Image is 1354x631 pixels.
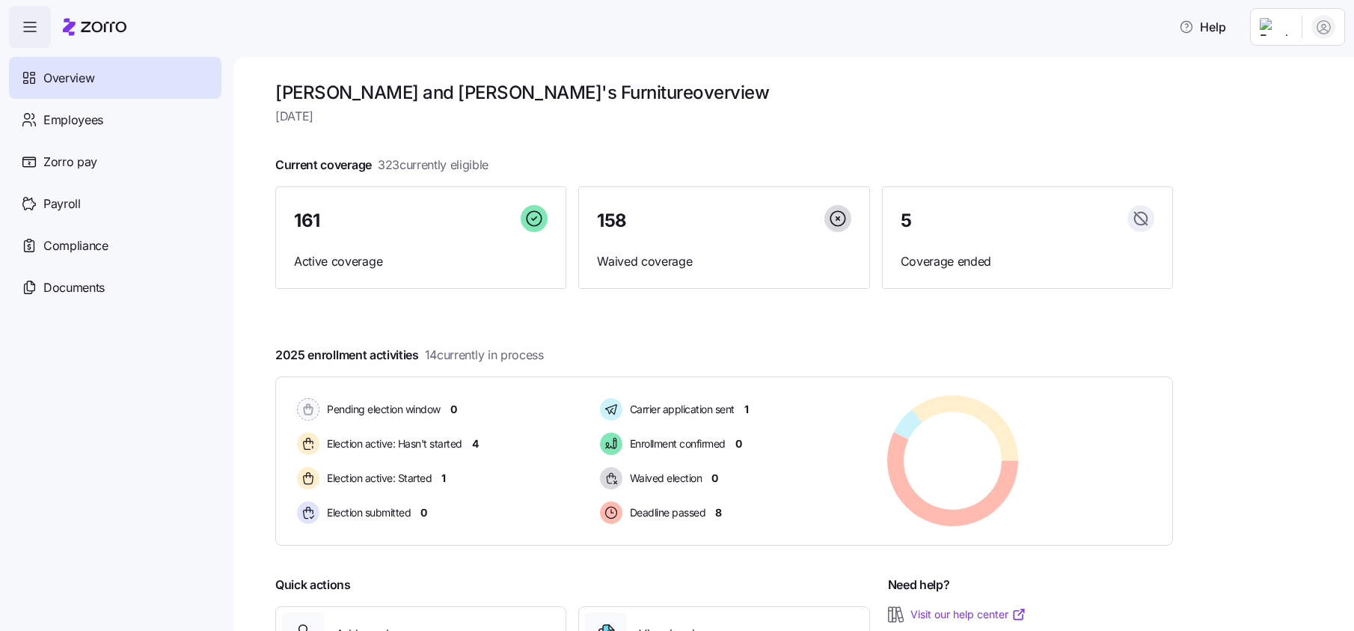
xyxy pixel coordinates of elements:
[43,237,108,255] span: Compliance
[711,471,718,486] span: 0
[1167,12,1238,42] button: Help
[294,212,320,230] span: 161
[597,252,851,271] span: Waived coverage
[420,505,427,520] span: 0
[378,156,488,174] span: 323 currently eligible
[9,266,221,308] a: Documents
[450,402,457,417] span: 0
[625,402,735,417] span: Carrier application sent
[715,505,722,520] span: 8
[9,225,221,266] a: Compliance
[43,278,105,297] span: Documents
[9,183,221,225] a: Payroll
[275,346,544,365] span: 2025 enrollment activities
[597,212,627,230] span: 158
[901,252,1154,271] span: Coverage ended
[275,156,488,174] span: Current coverage
[275,81,1173,104] h1: [PERSON_NAME] and [PERSON_NAME]'s Furniture overview
[275,576,351,594] span: Quick actions
[735,436,742,451] span: 0
[322,402,441,417] span: Pending election window
[322,505,411,520] span: Election submitted
[625,471,702,486] span: Waived election
[744,402,749,417] span: 1
[425,346,544,365] span: 14 currently in process
[901,212,912,230] span: 5
[1179,18,1226,36] span: Help
[43,69,94,88] span: Overview
[888,576,950,594] span: Need help?
[472,436,479,451] span: 4
[441,471,446,486] span: 1
[625,505,706,520] span: Deadline passed
[910,607,1026,622] a: Visit our help center
[9,57,221,99] a: Overview
[43,153,97,171] span: Zorro pay
[43,111,103,129] span: Employees
[322,436,462,451] span: Election active: Hasn't started
[294,252,548,271] span: Active coverage
[9,99,221,141] a: Employees
[625,436,726,451] span: Enrollment confirmed
[1260,18,1290,36] img: Employer logo
[9,141,221,183] a: Zorro pay
[43,195,81,213] span: Payroll
[275,107,1173,126] span: [DATE]
[322,471,432,486] span: Election active: Started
